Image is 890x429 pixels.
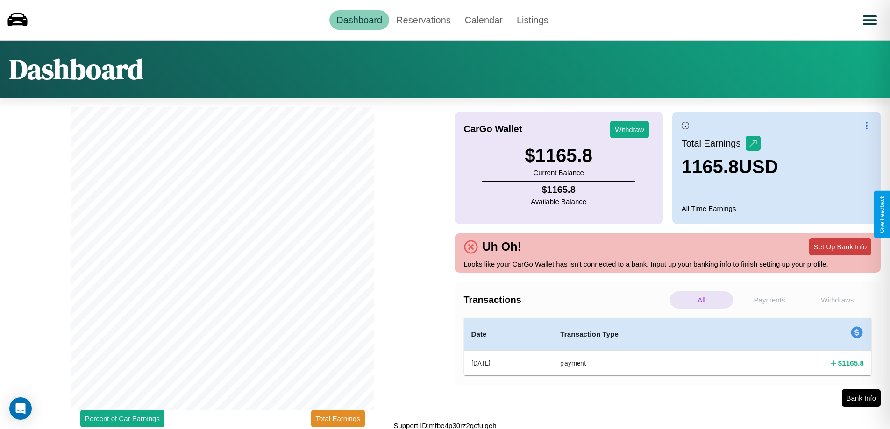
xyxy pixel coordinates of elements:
button: Withdraw [610,121,649,138]
p: Total Earnings [682,135,746,152]
a: Listings [510,10,555,30]
h4: $ 1165.8 [531,184,586,195]
h1: Dashboard [9,50,143,88]
th: payment [553,351,742,376]
table: simple table [464,318,872,375]
a: Calendar [458,10,510,30]
button: Set Up Bank Info [809,238,871,255]
p: Current Balance [525,166,592,179]
button: Total Earnings [311,410,365,427]
p: All Time Earnings [682,202,871,215]
p: Looks like your CarGo Wallet has isn't connected to a bank. Input up your banking info to finish ... [464,258,872,270]
h4: Transaction Type [560,329,734,340]
a: Reservations [389,10,458,30]
p: All [670,291,733,309]
div: Give Feedback [879,196,885,233]
h4: CarGo Wallet [464,124,522,134]
p: Payments [738,291,801,309]
h4: $ 1165.8 [838,358,864,368]
h4: Date [471,329,546,340]
button: Open menu [857,7,883,33]
h4: Transactions [464,295,668,305]
th: [DATE] [464,351,553,376]
h3: 1165.8 USD [682,156,778,177]
h4: Uh Oh! [478,240,526,253]
button: Bank Info [842,389,881,407]
p: Available Balance [531,195,586,208]
p: Withdraws [806,291,869,309]
h3: $ 1165.8 [525,145,592,166]
button: Percent of Car Earnings [80,410,164,427]
div: Open Intercom Messenger [9,397,32,420]
a: Dashboard [329,10,389,30]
